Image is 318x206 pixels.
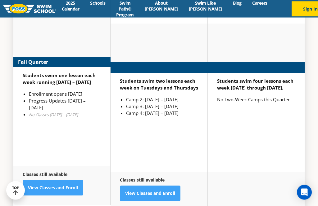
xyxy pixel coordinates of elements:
a: View Classes and Enroll [120,186,180,201]
li: Progress Updates [DATE] – [DATE] [29,98,101,111]
strong: Students swim two lessons each week on Tuesdays and Thursdays [120,78,198,91]
img: FOSS Swim School Logo [3,4,56,14]
strong: Students swim four lessons each week [DATE] through [DATE]. [217,78,293,91]
div: Open Intercom Messenger [297,185,312,200]
div: TOP [12,186,19,195]
strong: Fall Quarter [18,59,48,66]
strong: Students swim one lesson each week running [DATE] – [DATE] [23,72,96,85]
strong: Classes still available [23,172,67,178]
li: Camp 4: [DATE] – [DATE] [126,110,198,117]
strong: Classes still available [120,177,165,183]
p: No Two-Week Camps this Quarter [217,96,295,103]
a: View Classes and Enroll [23,180,83,196]
li: Enrollment opens [DATE] [29,91,101,98]
em: No Classes [DATE] – [DATE] [29,112,78,118]
li: Camp 3: [DATE] – [DATE] [126,103,198,110]
li: Camp 2: [DATE] – [DATE] [126,96,198,103]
